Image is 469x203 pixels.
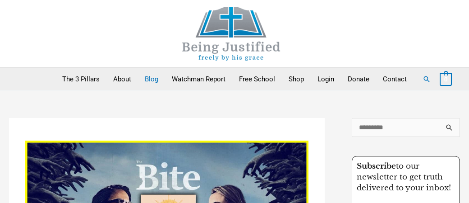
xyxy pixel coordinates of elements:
a: Shop [282,68,311,90]
a: Donate [341,68,376,90]
span: to our newsletter to get truth delivered to your inbox! [357,161,451,193]
a: Search button [423,75,431,83]
a: Contact [376,68,414,90]
a: About [106,68,138,90]
nav: Primary Site Navigation [55,68,414,90]
a: Blog [138,68,165,90]
a: View Shopping Cart, empty [440,75,452,83]
a: Login [311,68,341,90]
a: The 3 Pillars [55,68,106,90]
span: 0 [444,76,447,83]
a: Watchman Report [165,68,232,90]
strong: Subscribe [357,161,396,171]
img: Being Justified [164,7,299,61]
a: Free School [232,68,282,90]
